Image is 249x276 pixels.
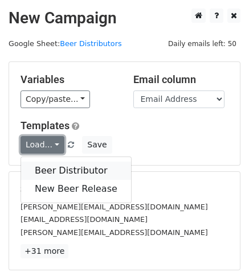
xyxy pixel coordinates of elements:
[164,39,240,48] a: Daily emails left: 50
[21,73,116,86] h5: Variables
[21,215,148,224] small: [EMAIL_ADDRESS][DOMAIN_NAME]
[9,39,122,48] small: Google Sheet:
[21,90,90,108] a: Copy/paste...
[21,228,208,237] small: [PERSON_NAME][EMAIL_ADDRESS][DOMAIN_NAME]
[133,73,229,86] h5: Email column
[192,221,249,276] iframe: Chat Widget
[21,244,68,258] a: +31 more
[21,180,131,198] a: New Beer Release
[21,136,64,154] a: Load...
[82,136,112,154] button: Save
[21,120,70,131] a: Templates
[21,203,208,211] small: [PERSON_NAME][EMAIL_ADDRESS][DOMAIN_NAME]
[164,38,240,50] span: Daily emails left: 50
[9,9,240,28] h2: New Campaign
[60,39,121,48] a: Beer Distributors
[21,162,131,180] a: Beer Distributor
